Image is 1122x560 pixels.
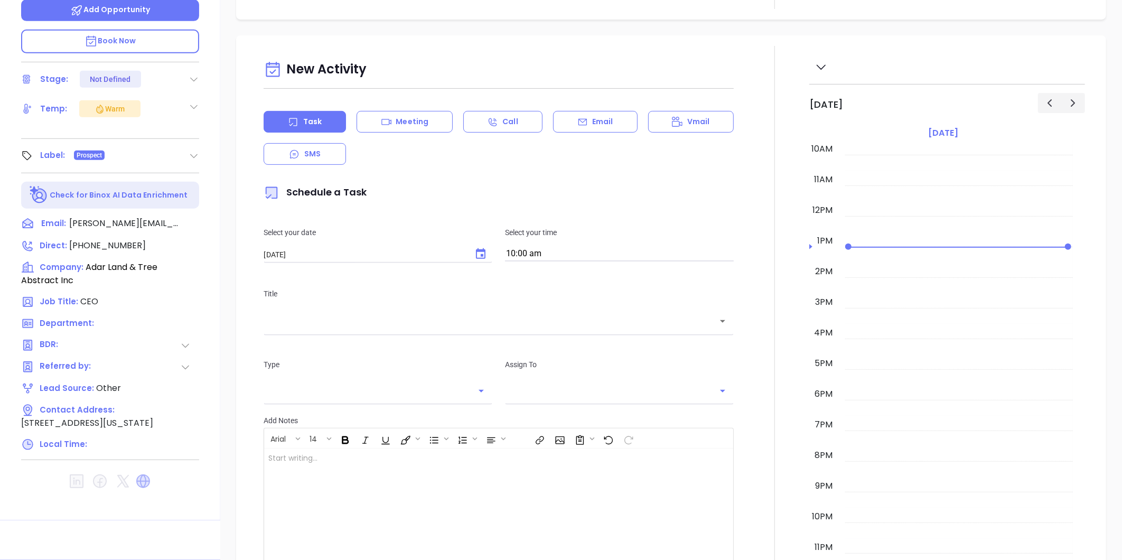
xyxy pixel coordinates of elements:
p: SMS [304,148,321,160]
div: 2pm [813,265,835,278]
p: Vmail [687,116,710,127]
button: Arial [265,430,294,447]
span: Surveys [569,430,597,447]
span: Font family [265,430,303,447]
div: Warm [95,102,125,115]
span: [PERSON_NAME][EMAIL_ADDRESS][DOMAIN_NAME] [69,217,180,230]
span: Adar Land & Tree Abstract Inc [21,261,157,286]
span: Department: [40,318,94,329]
span: Undo [598,430,617,447]
span: [STREET_ADDRESS][US_STATE] [21,417,153,429]
div: New Activity [264,57,734,83]
p: Email [592,116,613,127]
div: 6pm [812,388,835,400]
span: 14 [304,434,322,441]
div: 4pm [812,326,835,339]
div: 1pm [815,235,835,247]
span: Insert Image [549,430,568,447]
div: Label: [40,147,66,163]
span: Align [481,430,508,447]
button: 14 [304,430,325,447]
div: Temp: [40,101,68,117]
p: Add Notes [264,415,734,426]
span: Local Time: [40,438,87,450]
span: Redo [618,430,637,447]
a: [DATE] [926,126,960,141]
p: Task [303,116,322,127]
h2: [DATE] [809,99,843,110]
span: Insert Ordered List [452,430,480,447]
div: 7pm [812,418,835,431]
span: CEO [80,295,98,307]
span: Arial [265,434,291,441]
img: Ai-Enrich-DaqCidB-.svg [30,186,48,204]
button: Open [715,384,730,398]
span: Referred by: [40,360,95,374]
div: 5pm [812,357,835,370]
span: Fill color or set the text color [395,430,423,447]
p: Meeting [396,116,428,127]
span: Other [96,382,121,394]
span: Book Now [85,35,136,46]
button: Open [474,384,489,398]
p: Check for Binox AI Data Enrichment [50,190,188,201]
span: Lead Source: [40,382,94,394]
div: 3pm [813,296,835,309]
div: 9pm [813,480,835,492]
div: Stage: [40,71,69,87]
span: [PHONE_NUMBER] [69,239,146,251]
input: MM/DD/YYYY [264,249,466,260]
p: Select your time [505,227,734,238]
span: Bold [335,430,354,447]
div: 12pm [810,204,835,217]
p: Assign To [505,359,734,370]
div: 11pm [812,541,835,554]
span: Contact Address: [40,404,115,415]
p: Type [264,359,492,370]
span: Company: [40,262,83,273]
span: Italic [355,430,374,447]
div: 10pm [810,510,835,523]
button: Previous day [1038,93,1062,113]
span: Underline [375,430,394,447]
div: 8pm [812,449,835,462]
p: Call [502,116,518,127]
span: Email: [41,217,66,231]
button: Next day [1061,93,1085,113]
span: Job Title: [40,296,78,307]
p: Title [264,288,734,300]
div: 11am [812,173,835,186]
span: Schedule a Task [264,185,367,199]
span: Insert Unordered List [424,430,451,447]
div: Not Defined [90,71,130,88]
p: Select your date [264,227,492,238]
span: Add Opportunity [70,4,151,15]
button: Choose date, selected date is Sep 30, 2025 [470,244,491,265]
span: Direct : [40,240,67,251]
div: 10am [809,143,835,155]
button: Open [715,314,730,329]
span: Font size [304,430,334,447]
span: BDR: [40,339,95,352]
span: Insert link [529,430,548,447]
span: Prospect [77,150,102,161]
